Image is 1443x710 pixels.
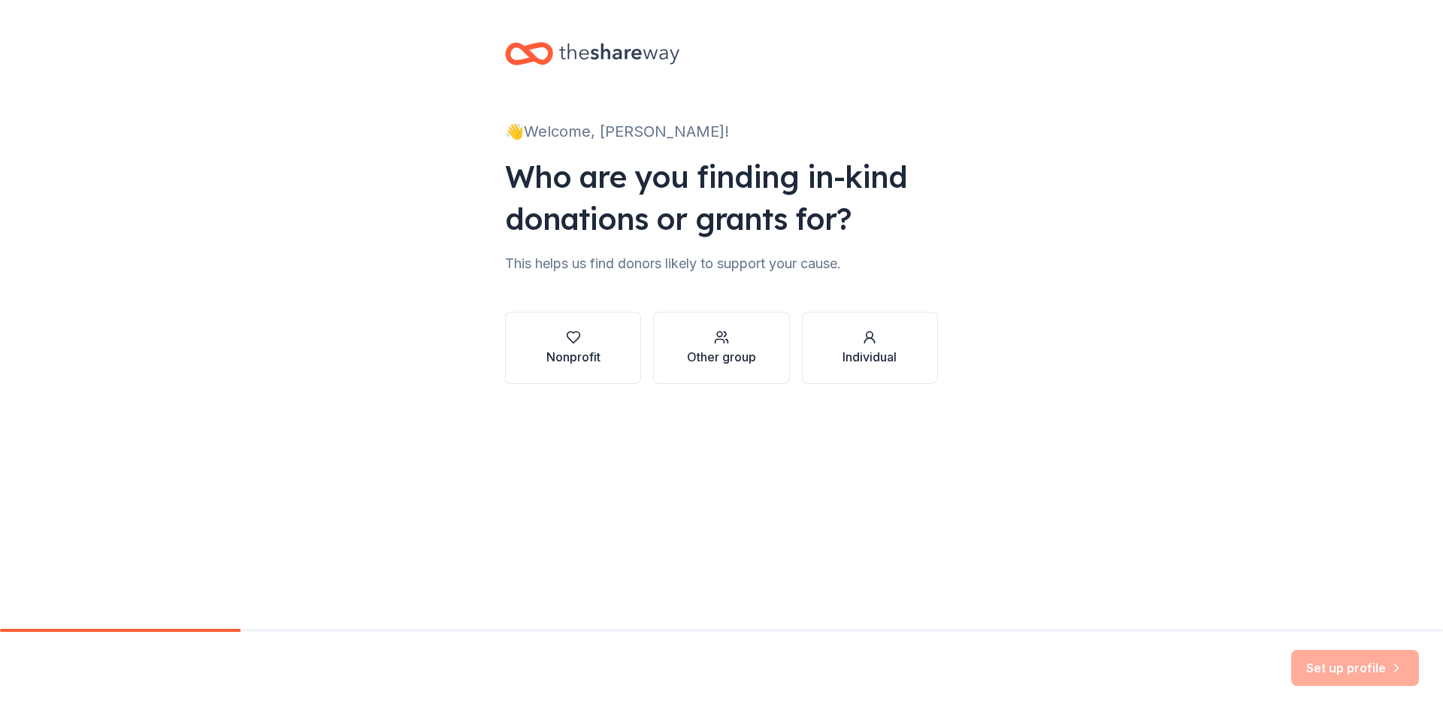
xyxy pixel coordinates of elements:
[505,252,938,276] div: This helps us find donors likely to support your cause.
[687,348,756,366] div: Other group
[653,312,789,384] button: Other group
[802,312,938,384] button: Individual
[843,348,897,366] div: Individual
[505,156,938,240] div: Who are you finding in-kind donations or grants for?
[505,119,938,144] div: 👋 Welcome, [PERSON_NAME]!
[546,348,600,366] div: Nonprofit
[505,312,641,384] button: Nonprofit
